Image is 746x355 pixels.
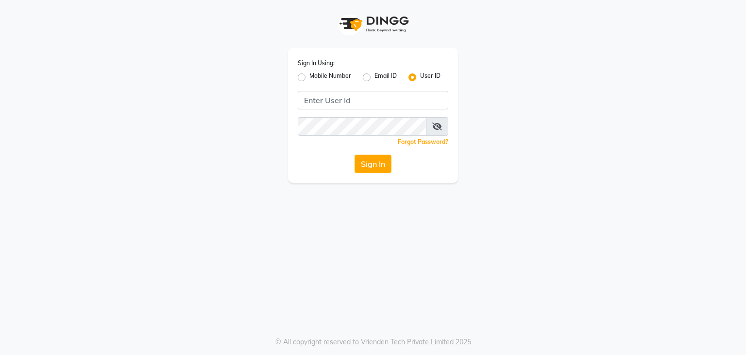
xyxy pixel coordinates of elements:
[355,155,391,173] button: Sign In
[309,71,351,83] label: Mobile Number
[374,71,397,83] label: Email ID
[298,59,335,68] label: Sign In Using:
[420,71,441,83] label: User ID
[334,10,412,38] img: logo1.svg
[398,138,448,145] a: Forgot Password?
[298,117,426,136] input: Username
[298,91,448,109] input: Username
